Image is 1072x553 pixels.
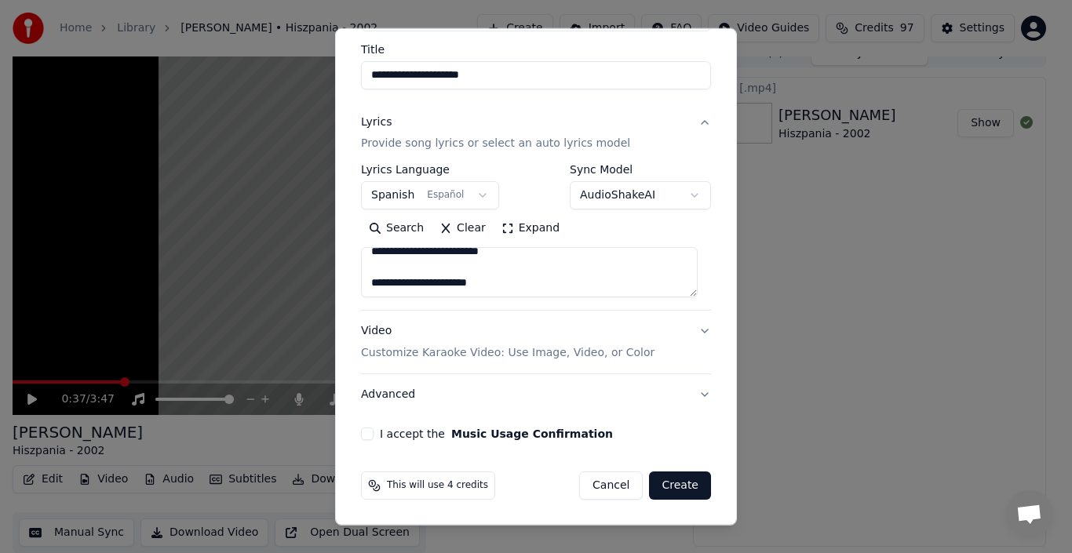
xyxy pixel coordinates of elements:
[361,101,711,164] button: LyricsProvide song lyrics or select an auto lyrics model
[387,479,488,492] span: This will use 4 credits
[570,164,711,175] label: Sync Model
[649,471,711,500] button: Create
[361,43,711,54] label: Title
[361,216,432,241] button: Search
[361,114,392,129] div: Lyrics
[361,345,655,361] p: Customize Karaoke Video: Use Image, Video, or Color
[432,216,494,241] button: Clear
[361,374,711,415] button: Advanced
[361,136,630,151] p: Provide song lyrics or select an auto lyrics model
[494,216,567,241] button: Expand
[451,428,613,439] button: I accept the
[579,471,643,500] button: Cancel
[380,428,613,439] label: I accept the
[361,164,711,310] div: LyricsProvide song lyrics or select an auto lyrics model
[361,323,655,361] div: Video
[361,164,499,175] label: Lyrics Language
[361,311,711,373] button: VideoCustomize Karaoke Video: Use Image, Video, or Color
